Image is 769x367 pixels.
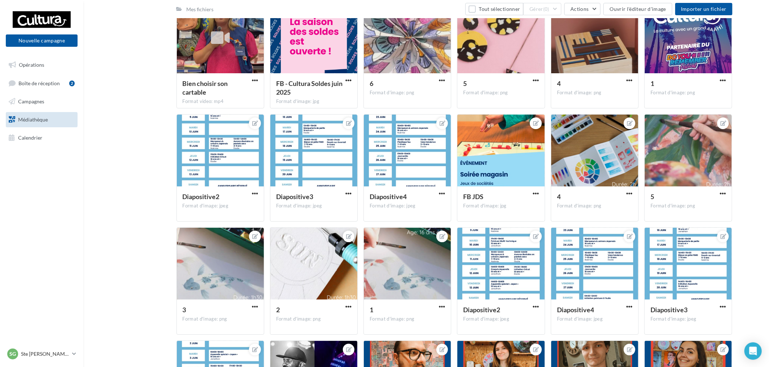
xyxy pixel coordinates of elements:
[370,306,373,314] span: 1
[19,62,44,68] span: Opérations
[675,3,732,15] button: Importer un fichier
[276,79,342,96] span: FB - Cultura Soldes juin 2025
[557,193,561,201] span: 4
[650,193,654,201] span: 5
[18,98,44,104] span: Campagnes
[370,316,445,322] div: Format d'image: png
[4,94,79,109] a: Campagnes
[463,316,539,322] div: Format d'image: jpeg
[18,116,48,123] span: Médiathèque
[370,90,445,96] div: Format d'image: png
[18,134,42,140] span: Calendrier
[276,193,313,201] span: Diapositive3
[523,3,561,15] button: Gérer(0)
[21,350,69,358] p: Ste [PERSON_NAME] des Bois
[463,90,539,96] div: Format d'image: png
[370,203,445,209] div: Format d'image: jpeg
[557,306,594,314] span: Diapositive4
[465,3,523,15] button: Tout sélectionner
[463,203,539,209] div: Format d'image: jpg
[276,203,352,209] div: Format d'image: jpeg
[681,6,727,12] span: Importer un fichier
[183,203,258,209] div: Format d'image: jpeg
[557,90,632,96] div: Format d'image: png
[744,342,762,360] div: Open Intercom Messenger
[183,98,258,105] div: Format video: mp4
[183,193,220,201] span: Diapositive2
[276,98,352,105] div: Format d'image: jpg
[4,75,79,91] a: Boîte de réception2
[564,3,600,15] button: Actions
[650,203,726,209] div: Format d'image: png
[650,306,687,314] span: Diapositive3
[18,80,60,86] span: Boîte de réception
[276,306,280,314] span: 2
[9,350,16,358] span: SG
[276,316,352,322] div: Format d'image: png
[543,6,549,12] span: (0)
[463,193,483,201] span: FB JDS
[183,316,258,322] div: Format d'image: png
[187,6,214,13] div: Mes fichiers
[557,316,632,322] div: Format d'image: jpeg
[557,203,632,209] div: Format d'image: png
[370,79,373,87] span: 6
[557,79,561,87] span: 4
[6,347,78,361] a: SG Ste [PERSON_NAME] des Bois
[463,306,500,314] span: Diapositive2
[4,130,79,145] a: Calendrier
[6,34,78,47] button: Nouvelle campagne
[603,3,672,15] button: Ouvrir l'éditeur d'image
[69,81,75,86] div: 2
[4,112,79,127] a: Médiathèque
[650,90,726,96] div: Format d'image: png
[183,79,228,96] span: Bien choisir son cartable
[183,306,186,314] span: 3
[570,6,589,12] span: Actions
[463,79,467,87] span: 5
[650,79,654,87] span: 1
[4,57,79,73] a: Opérations
[650,316,726,322] div: Format d'image: jpeg
[370,193,407,201] span: Diapositive4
